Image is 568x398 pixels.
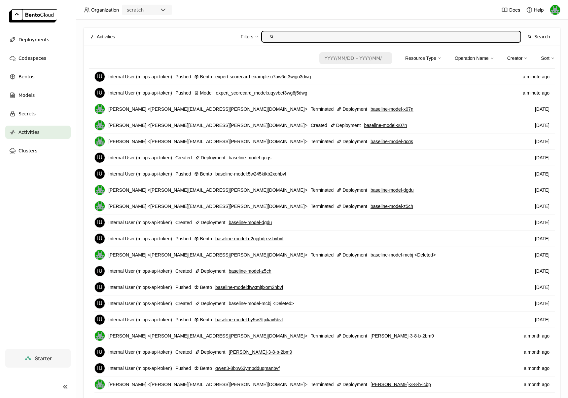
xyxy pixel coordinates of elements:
div: IU [95,347,105,357]
li: List item [89,198,555,215]
span: Internal User (mlops-api-token) [108,73,172,80]
span: baseline-model-mcbj <Deleted> [229,300,294,307]
span: [PERSON_NAME] <[PERSON_NAME][EMAIL_ADDRESS][PERSON_NAME][DOMAIN_NAME]> [108,186,307,194]
div: Filters [241,33,253,40]
a: expert_scorecard_model:uqyvbet3wg6j5dwg [216,89,307,97]
span: Activities [97,33,115,40]
span: Created [175,348,192,356]
div: Sort [541,51,555,65]
span: Pushed [175,89,191,97]
span: Internal User (mlops-api-token) [108,219,172,226]
div: Creator [507,51,528,65]
a: baseline-model:lfwxmltjxom2hbvf [215,284,283,291]
a: Docs [501,7,520,13]
span: Internal User (mlops-api-token) [108,365,172,372]
span: [DATE] [535,138,550,145]
span: Docs [509,7,520,13]
div: IU [95,72,105,82]
a: baseline-model-dgdu [229,219,272,226]
span: a minute ago [523,89,550,97]
span: Deployment [342,203,367,210]
span: Deployment [201,219,226,226]
div: IU [95,88,105,98]
span: Internal User (mlops-api-token) [108,316,172,323]
span: a month ago [524,365,550,372]
span: [DATE] [535,122,550,129]
span: Pushed [175,284,191,291]
div: Filters [241,30,259,44]
a: expert-scorecard-example:u7aw6ot3wgjo3dwg [215,73,311,80]
div: Internal User [94,88,105,98]
li: List item [89,263,555,279]
span: [DATE] [535,219,550,226]
span: Bento [200,170,212,178]
li: List item [89,69,555,85]
span: Starter [35,355,52,362]
div: IU [95,218,105,227]
span: Deployment [201,300,226,307]
span: a month ago [524,348,550,356]
span: Internal User (mlops-api-token) [108,300,172,307]
a: Secrets [5,107,71,120]
span: Terminated [311,186,334,194]
span: Terminated [311,105,334,113]
div: Internal User [94,298,105,309]
span: a month ago [524,332,550,339]
span: [PERSON_NAME] <[PERSON_NAME][EMAIL_ADDRESS][PERSON_NAME][DOMAIN_NAME]> [108,381,307,388]
a: Bentos [5,70,71,83]
img: Sean Hickey [95,137,105,146]
a: baseline-model-z5ch [229,267,271,275]
li: List item [89,296,555,312]
span: Deployment [201,154,226,161]
span: baseline-model-mcbj <Deleted> [371,251,436,259]
span: Secrets [18,110,36,118]
span: Created [175,267,192,275]
div: IU [95,315,105,325]
span: Deployment [342,332,367,339]
span: a month ago [524,381,550,388]
li: List item [89,377,555,393]
span: Internal User (mlops-api-token) [108,235,172,242]
span: Deployment [336,122,361,129]
div: Resource Type [405,55,436,62]
button: Search [524,31,554,43]
span: Terminated [311,203,334,210]
a: baseline-model-dgdu [371,186,414,194]
span: Internal User (mlops-api-token) [108,170,172,178]
div: IU [95,298,105,308]
div: Help [526,7,544,13]
li: List item [89,279,555,296]
img: Sean Hickey [95,201,105,211]
span: [DATE] [535,316,550,323]
span: Internal User (mlops-api-token) [108,267,172,275]
a: baseline-model-qcqs [371,138,413,145]
div: IU [95,363,105,373]
span: Pushed [175,170,191,178]
img: logo [9,9,57,22]
span: Clusters [18,147,37,155]
a: baseline-model-x07n [371,105,413,113]
li: List item [89,166,555,182]
span: Activities [18,128,40,136]
span: Created [175,154,192,161]
span: Internal User (mlops-api-token) [108,284,172,291]
li: List item [89,215,555,231]
a: baseline-model-qcqs [229,154,271,161]
span: Created [175,219,192,226]
li: List item [89,101,555,117]
div: Internal User [94,71,105,82]
div: scratch [127,7,144,13]
span: [PERSON_NAME] <[PERSON_NAME][EMAIL_ADDRESS][PERSON_NAME][DOMAIN_NAME]> [108,105,307,113]
div: Operation Name [455,51,494,65]
span: Codespaces [18,54,46,62]
img: Sean Hickey [95,331,105,341]
a: Deployments [5,33,71,46]
a: Activities [5,126,71,139]
div: Internal User [94,233,105,244]
span: [PERSON_NAME] <[PERSON_NAME][EMAIL_ADDRESS][PERSON_NAME][DOMAIN_NAME]> [108,138,307,145]
span: Terminated [311,381,334,388]
span: Internal User (mlops-api-token) [108,89,172,97]
li: List item [89,85,555,101]
span: Internal User (mlops-api-token) [108,154,172,161]
span: Deployment [342,251,367,259]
